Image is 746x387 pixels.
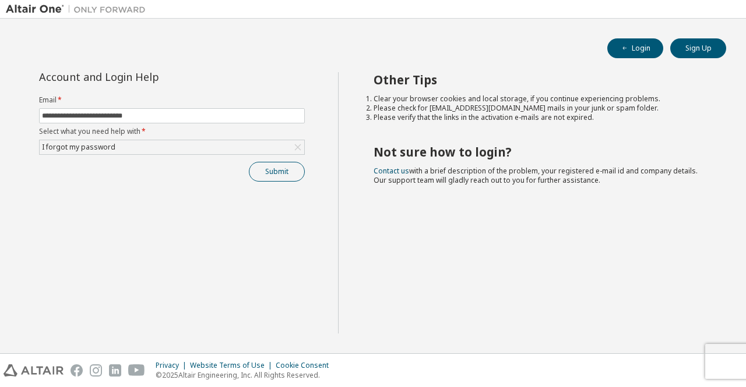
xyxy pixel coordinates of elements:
[40,140,304,154] div: I forgot my password
[374,72,706,87] h2: Other Tips
[71,364,83,377] img: facebook.svg
[90,364,102,377] img: instagram.svg
[374,166,409,176] a: Contact us
[607,38,663,58] button: Login
[374,104,706,113] li: Please check for [EMAIL_ADDRESS][DOMAIN_NAME] mails in your junk or spam folder.
[249,162,305,182] button: Submit
[39,127,305,136] label: Select what you need help with
[276,361,336,370] div: Cookie Consent
[374,166,698,185] span: with a brief description of the problem, your registered e-mail id and company details. Our suppo...
[374,94,706,104] li: Clear your browser cookies and local storage, if you continue experiencing problems.
[156,370,336,380] p: © 2025 Altair Engineering, Inc. All Rights Reserved.
[374,144,706,159] h2: Not sure how to login?
[128,364,145,377] img: youtube.svg
[156,361,190,370] div: Privacy
[374,113,706,122] li: Please verify that the links in the activation e-mails are not expired.
[190,361,276,370] div: Website Terms of Use
[39,72,252,81] div: Account and Login Help
[39,95,305,105] label: Email
[6,3,152,15] img: Altair One
[40,141,117,154] div: I forgot my password
[670,38,726,58] button: Sign Up
[3,364,64,377] img: altair_logo.svg
[109,364,121,377] img: linkedin.svg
